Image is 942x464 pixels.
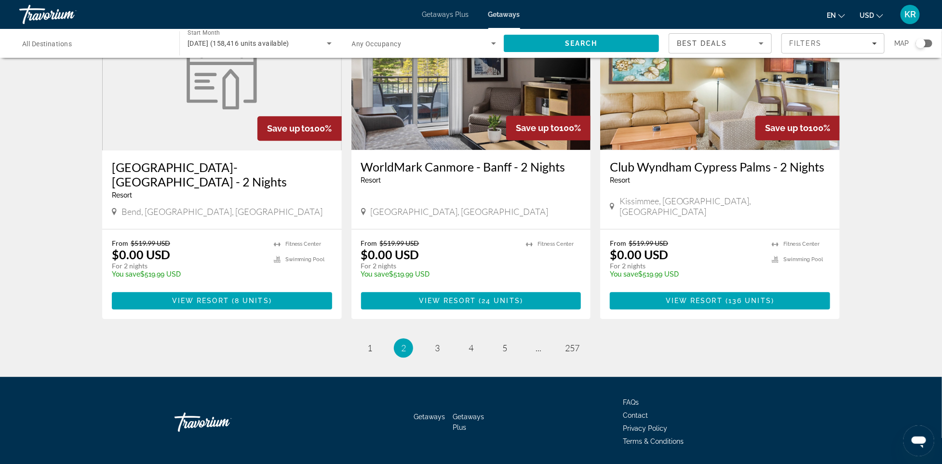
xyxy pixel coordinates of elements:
[22,40,72,48] span: All Destinations
[367,343,372,353] span: 1
[827,8,845,22] button: Change language
[414,413,445,421] a: Getaways
[610,247,668,262] p: $0.00 USD
[476,297,523,305] span: ( )
[422,11,469,18] a: Getaways Plus
[623,424,667,432] a: Privacy Policy
[536,343,541,353] span: ...
[112,247,170,262] p: $0.00 USD
[860,12,874,19] span: USD
[419,297,476,305] span: View Resort
[666,297,723,305] span: View Resort
[610,292,830,309] button: View Resort(136 units)
[610,176,630,184] span: Resort
[112,270,264,278] p: $519.99 USD
[610,270,762,278] p: $519.99 USD
[361,247,419,262] p: $0.00 USD
[619,196,830,217] span: Kissimmee, [GEOGRAPHIC_DATA], [GEOGRAPHIC_DATA]
[361,270,390,278] span: You save
[610,262,762,270] p: For 2 nights
[482,297,520,305] span: 24 units
[361,176,381,184] span: Resort
[229,297,272,305] span: ( )
[623,411,648,419] a: Contact
[898,4,923,25] button: User Menu
[723,297,774,305] span: ( )
[380,239,419,247] span: $519.99 USD
[181,37,263,109] img: WorldMark Bend-Seventh Mountain Resort - 2 Nights
[285,256,325,263] span: Swimming Pool
[894,37,909,50] span: Map
[19,2,116,27] a: Travorium
[112,262,264,270] p: For 2 nights
[112,270,140,278] span: You save
[728,297,771,305] span: 136 units
[361,159,581,174] a: WorldMark Canmore - Banff - 2 Nights
[453,413,484,431] a: Getaways Plus
[629,239,668,247] span: $519.99 USD
[783,256,823,263] span: Swimming Pool
[112,239,128,247] span: From
[112,292,332,309] button: View Resort(8 units)
[623,398,639,406] a: FAQs
[469,343,473,353] span: 4
[285,241,322,247] span: Fitness Center
[755,116,840,140] div: 100%
[488,11,520,18] a: Getaways
[188,40,289,47] span: [DATE] (158,416 units available)
[361,262,517,270] p: For 2 nights
[22,38,167,50] input: Select destination
[903,425,934,456] iframe: Button to launch messaging window
[361,239,377,247] span: From
[904,10,916,19] span: KR
[371,206,549,217] span: [GEOGRAPHIC_DATA], [GEOGRAPHIC_DATA]
[175,408,271,437] a: Go Home
[783,241,820,247] span: Fitness Center
[435,343,440,353] span: 3
[610,270,638,278] span: You save
[131,239,170,247] span: $519.99 USD
[623,437,684,445] a: Terms & Conditions
[504,35,659,52] button: Search
[188,30,220,37] span: Start Month
[565,343,579,353] span: 257
[610,239,626,247] span: From
[361,270,517,278] p: $519.99 USD
[781,33,885,53] button: Filters
[267,123,310,133] span: Save up to
[172,297,229,305] span: View Resort
[860,8,883,22] button: Change currency
[235,297,269,305] span: 8 units
[257,116,342,141] div: 100%
[401,343,406,353] span: 2
[361,292,581,309] button: View Resort(24 units)
[352,40,402,48] span: Any Occupancy
[502,343,507,353] span: 5
[677,38,764,49] mat-select: Sort by
[827,12,836,19] span: en
[789,40,822,47] span: Filters
[610,159,830,174] a: Club Wyndham Cypress Palms - 2 Nights
[677,40,727,47] span: Best Deals
[565,40,598,47] span: Search
[121,206,323,217] span: Bend, [GEOGRAPHIC_DATA], [GEOGRAPHIC_DATA]
[506,116,591,140] div: 100%
[538,241,574,247] span: Fitness Center
[112,191,132,199] span: Resort
[102,338,840,358] nav: Pagination
[112,160,332,189] a: [GEOGRAPHIC_DATA]-[GEOGRAPHIC_DATA] - 2 Nights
